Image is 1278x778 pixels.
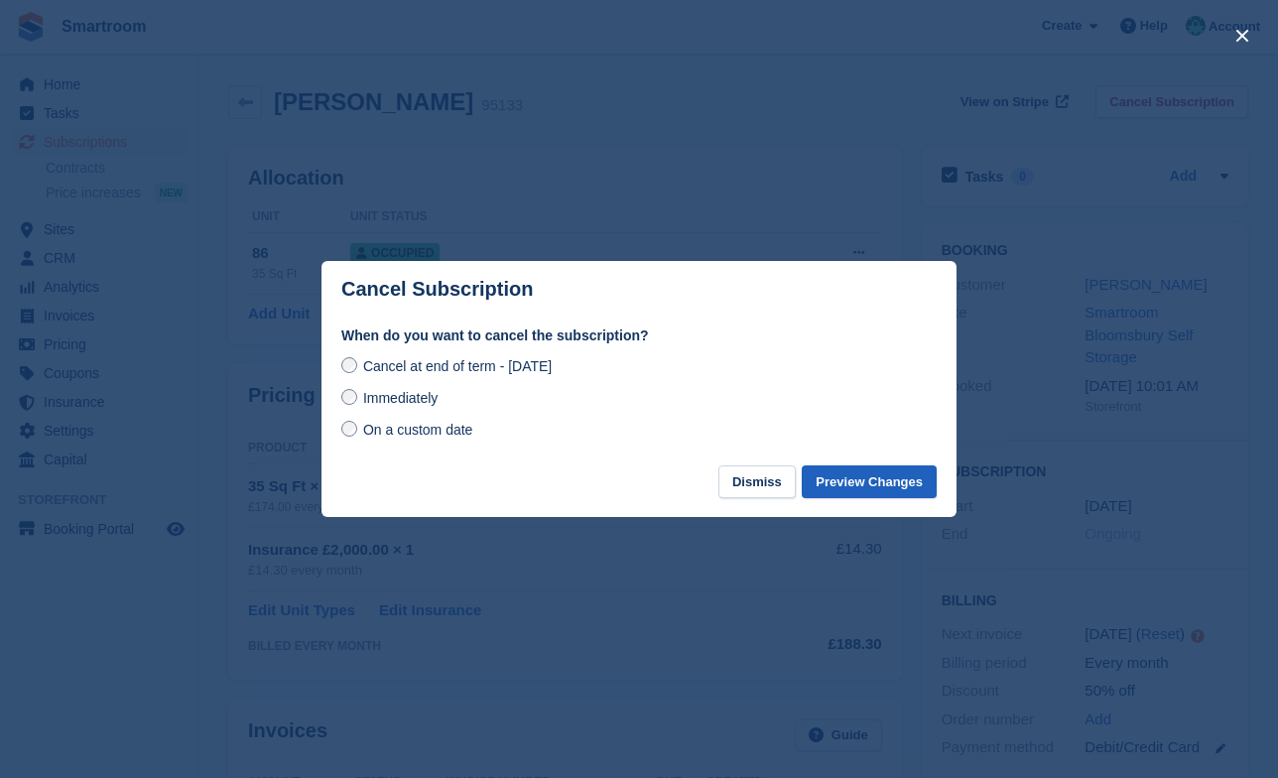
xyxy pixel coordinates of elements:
[341,357,357,373] input: Cancel at end of term - [DATE]
[363,358,552,374] span: Cancel at end of term - [DATE]
[1226,20,1258,52] button: close
[341,421,357,437] input: On a custom date
[718,465,796,498] button: Dismiss
[802,465,937,498] button: Preview Changes
[363,422,473,438] span: On a custom date
[341,325,937,346] label: When do you want to cancel the subscription?
[363,390,438,406] span: Immediately
[341,278,533,301] p: Cancel Subscription
[341,389,357,405] input: Immediately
